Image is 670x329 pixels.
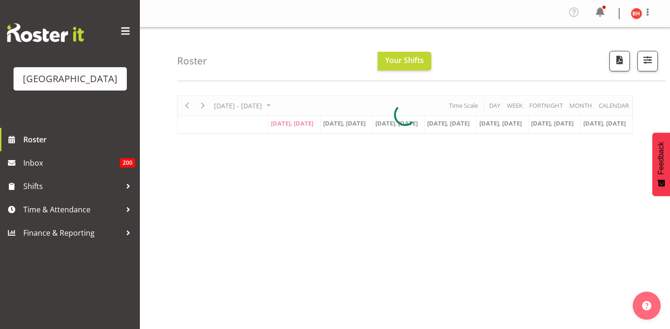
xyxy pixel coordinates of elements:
span: Your Shifts [385,55,424,65]
span: Roster [23,133,135,147]
span: Time & Attendance [23,203,121,217]
button: Filter Shifts [637,51,658,71]
span: Feedback [657,142,665,175]
button: Download a PDF of the roster according to the set date range. [609,51,630,71]
h4: Roster [177,56,207,66]
span: Inbox [23,156,120,170]
img: help-xxl-2.png [642,301,651,310]
button: Feedback - Show survey [652,133,670,196]
img: briar-hughes10360.jpg [631,8,642,19]
img: Rosterit website logo [7,23,84,42]
span: Shifts [23,179,121,193]
span: 200 [120,158,135,168]
button: Your Shifts [378,52,431,70]
span: Finance & Reporting [23,226,121,240]
div: [GEOGRAPHIC_DATA] [23,72,117,86]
